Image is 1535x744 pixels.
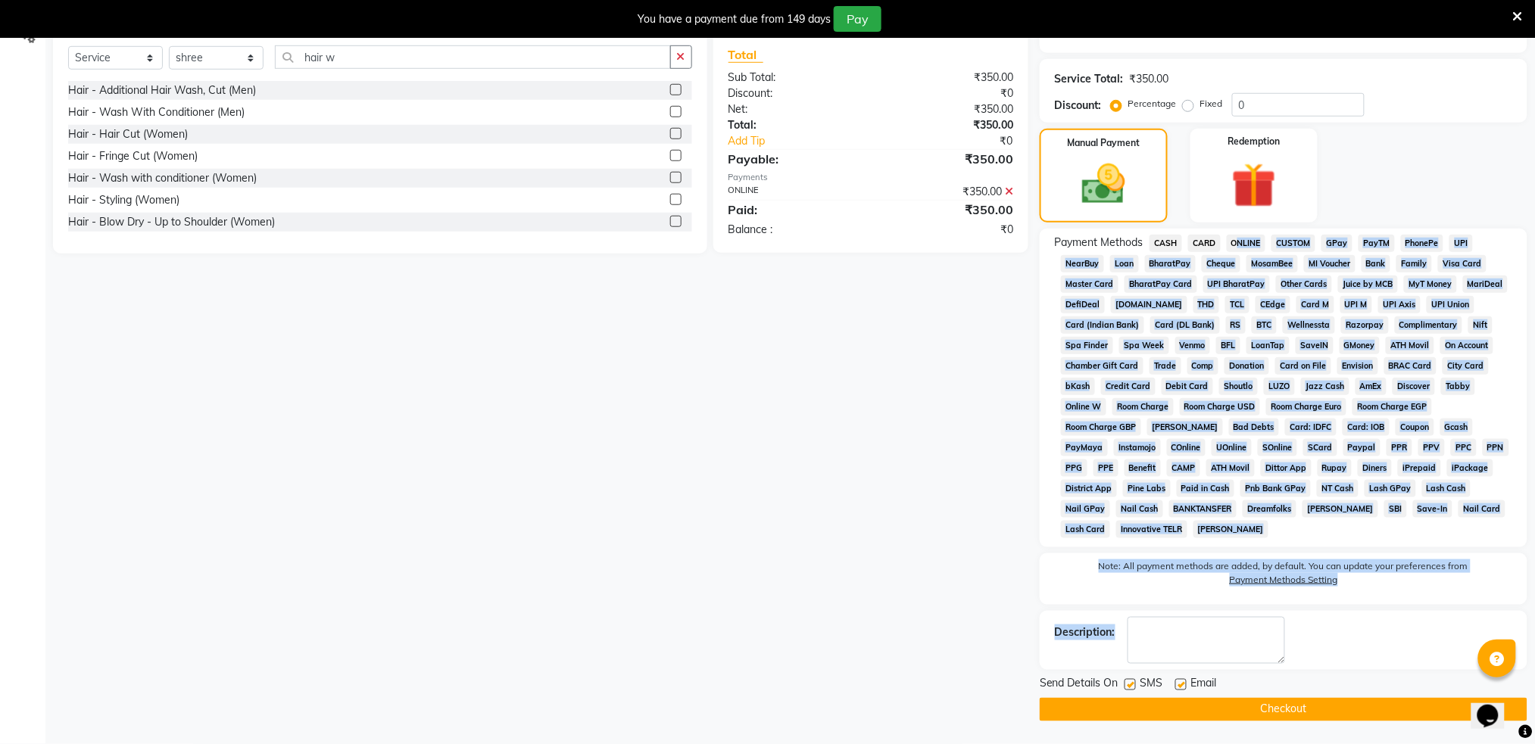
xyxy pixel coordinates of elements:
[1150,316,1220,334] span: Card (DL Bank)
[1219,378,1258,395] span: Shoutlo
[68,104,245,120] div: Hair - Wash With Conditioner (Men)
[1422,480,1471,497] span: Lash Cash
[1404,275,1457,293] span: MyT Money
[1463,275,1508,293] span: MariDeal
[68,214,275,230] div: Hair - Blow Dry - Up to Shoulder (Women)
[871,150,1025,168] div: ₹350.00
[1145,255,1196,272] span: BharatPay
[717,201,871,219] div: Paid:
[729,171,1013,184] div: Payments
[1378,296,1421,313] span: UPI Axis
[1150,235,1182,252] span: CASH
[1395,316,1463,334] span: Complimentary
[1303,500,1378,518] span: [PERSON_NAME]
[68,192,179,208] div: Hair - Styling (Women)
[1296,337,1334,354] span: SaveIN
[1228,135,1280,148] label: Redemption
[1180,398,1261,416] span: Room Charge USD
[1441,378,1475,395] span: Tabby
[834,6,881,32] button: Pay
[1187,357,1219,375] span: Comp
[1337,357,1378,375] span: Envision
[871,201,1025,219] div: ₹350.00
[1443,357,1489,375] span: City Card
[717,184,871,200] div: ONLINE
[68,170,257,186] div: Hair - Wash with conditioner (Women)
[1116,521,1187,538] span: Innovative TELR
[1040,676,1118,695] span: Send Details On
[871,222,1025,238] div: ₹0
[1451,439,1477,456] span: PPC
[1246,255,1298,272] span: MosamBee
[1055,71,1124,87] div: Service Total:
[1340,337,1381,354] span: GMoney
[1114,439,1161,456] span: Instamojo
[1318,459,1352,477] span: Rupay
[1304,255,1356,272] span: MI Voucher
[68,148,198,164] div: Hair - Fringe Cut (Women)
[1440,419,1474,436] span: Gcash
[729,47,763,63] span: Total
[871,117,1025,133] div: ₹350.00
[1147,419,1223,436] span: [PERSON_NAME]
[1061,439,1108,456] span: PayMaya
[1396,255,1432,272] span: Family
[1101,378,1156,395] span: Credit Card
[1055,235,1143,251] span: Payment Methods
[1225,296,1250,313] span: TCL
[1359,235,1395,252] span: PayTM
[1225,357,1269,375] span: Donation
[1150,357,1181,375] span: Trade
[871,70,1025,86] div: ₹350.00
[1338,275,1398,293] span: Juice by MCB
[1175,337,1211,354] span: Venmo
[1061,398,1106,416] span: Online W
[638,11,831,27] div: You have a payment due from 149 days
[717,222,871,238] div: Balance :
[1188,235,1221,252] span: CARD
[1061,480,1117,497] span: District App
[897,133,1025,149] div: ₹0
[1447,459,1493,477] span: iPackage
[1130,71,1169,87] div: ₹350.00
[1317,480,1359,497] span: NT Cash
[1341,316,1389,334] span: Razorpay
[1459,500,1505,518] span: Nail Card
[1212,439,1252,456] span: UOnline
[1067,136,1140,150] label: Manual Payment
[1340,296,1373,313] span: UPI M
[1055,559,1512,593] label: Note: All payment methods are added, by default. You can update your preferences from
[1123,480,1171,497] span: Pine Labs
[1226,316,1246,334] span: RS
[1227,235,1266,252] span: ONLINE
[68,126,188,142] div: Hair - Hair Cut (Women)
[1440,337,1493,354] span: On Account
[1471,683,1520,729] iframe: chat widget
[1055,98,1102,114] div: Discount:
[1061,357,1143,375] span: Chamber Gift Card
[1343,439,1381,456] span: Paypal
[1167,459,1200,477] span: CAMP
[871,101,1025,117] div: ₹350.00
[1240,480,1311,497] span: Pnb Bank GPay
[1387,439,1412,456] span: PPR
[1128,97,1177,111] label: Percentage
[1285,419,1337,436] span: Card: IDFC
[1203,275,1271,293] span: UPI BharatPay
[1483,439,1509,456] span: PPN
[1119,337,1169,354] span: Spa Week
[1230,573,1338,587] label: Payment Methods Setting
[871,184,1025,200] div: ₹350.00
[1061,275,1118,293] span: Master Card
[1365,480,1416,497] span: Lash GPay
[1246,337,1290,354] span: LoanTap
[1206,459,1255,477] span: ATH Movil
[1243,500,1296,518] span: Dreamfolks
[1112,398,1174,416] span: Room Charge
[1264,378,1295,395] span: LUZO
[871,86,1025,101] div: ₹0
[1438,255,1487,272] span: Visa Card
[1449,235,1473,252] span: UPI
[1256,296,1290,313] span: CEdge
[1352,398,1432,416] span: Room Charge EGP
